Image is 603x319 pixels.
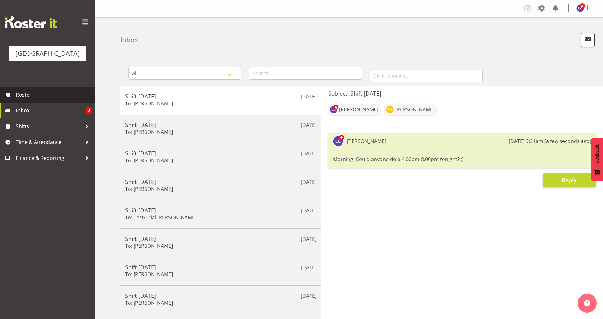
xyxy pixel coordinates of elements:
[328,90,596,97] h5: Subject: Shift [DATE]
[301,178,317,186] p: [DATE]
[301,121,317,129] p: [DATE]
[125,186,173,192] h6: To: [PERSON_NAME]
[591,138,603,181] button: Feedback - Show survey
[301,292,317,300] p: [DATE]
[5,16,57,28] img: Rosterit website logo
[16,106,86,115] span: Inbox
[125,178,317,185] h5: Shift [DATE]
[125,300,173,306] h6: To: [PERSON_NAME]
[543,173,596,187] button: Reply
[16,137,82,147] span: Time & Attendance
[330,106,337,113] img: laurie-cook11580.jpg
[339,106,378,113] div: [PERSON_NAME]
[594,144,600,166] span: Feedback
[301,235,317,243] p: [DATE]
[584,300,590,306] img: help-xxl-2.png
[125,207,317,214] h5: Shift [DATE]
[125,150,317,157] h5: Shift [DATE]
[125,292,317,299] h5: Shift [DATE]
[125,214,197,221] h6: To: Test/Trial [PERSON_NAME]
[333,136,343,146] img: laurie-cook11580.jpg
[576,4,584,12] img: laurie-cook11580.jpg
[395,106,435,113] div: [PERSON_NAME]
[125,100,173,107] h6: To: [PERSON_NAME]
[301,207,317,214] p: [DATE]
[125,271,173,278] h6: To: [PERSON_NAME]
[16,153,82,163] span: Finance & Reporting
[347,137,386,145] div: [PERSON_NAME]
[301,150,317,157] p: [DATE]
[301,264,317,271] p: [DATE]
[125,157,173,164] h6: To: [PERSON_NAME]
[125,235,317,242] h5: Shift [DATE]
[333,154,591,165] div: Morning, Could anyone do a 4.00pm-8.00pm tonight? :)
[16,49,80,58] div: [GEOGRAPHIC_DATA]
[125,264,317,271] h5: Shift [DATE]
[249,67,362,80] input: Search
[16,90,92,99] span: Roster
[120,36,138,43] h4: Inbox
[301,93,317,100] p: [DATE]
[509,137,591,145] div: [DATE] 9:31am (a few seconds ago)
[86,107,92,114] span: 3
[125,121,317,128] h5: Shift [DATE]
[370,70,483,82] input: Click to select...
[386,106,394,113] img: felix-nicols11716.jpg
[16,122,82,131] span: Shifts
[562,176,576,184] span: Reply
[125,243,173,249] h6: To: [PERSON_NAME]
[125,93,317,100] h5: Shift [DATE]
[125,129,173,135] h6: To: [PERSON_NAME]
